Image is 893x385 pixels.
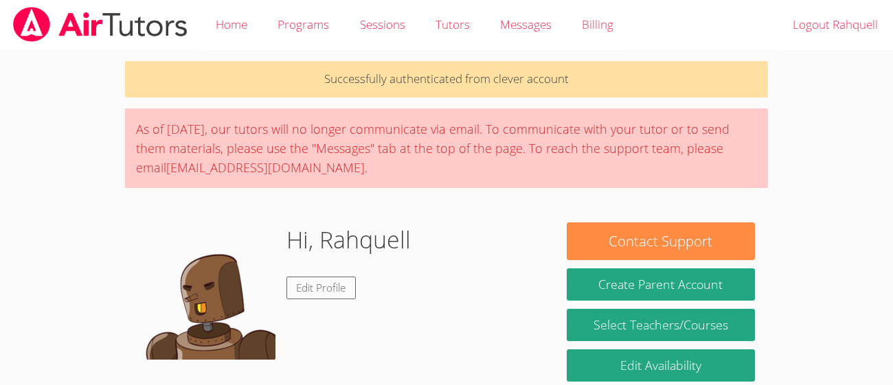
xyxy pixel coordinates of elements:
img: airtutors_banner-c4298cdbf04f3fff15de1276eac7730deb9818008684d7c2e4769d2f7ddbe033.png [12,7,189,42]
a: Edit Availability [567,349,756,382]
h1: Hi, Rahquell [286,222,411,257]
span: Messages [500,16,552,32]
img: default.png [138,222,275,360]
a: Select Teachers/Courses [567,309,756,341]
div: As of [DATE], our tutors will no longer communicate via email. To communicate with your tutor or ... [125,108,768,188]
button: Contact Support [567,222,756,260]
a: Edit Profile [286,277,357,299]
p: Successfully authenticated from clever account [125,61,768,97]
button: Create Parent Account [567,268,756,301]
